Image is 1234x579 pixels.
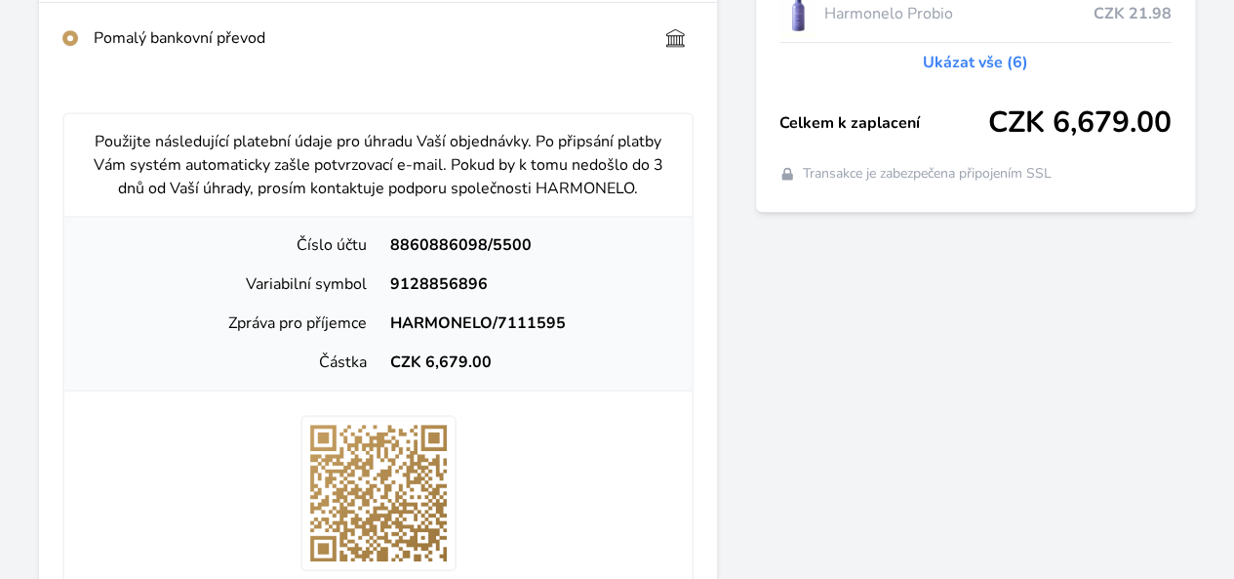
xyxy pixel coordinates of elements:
div: Zpráva pro příjemce [80,311,378,335]
div: Číslo účtu [80,233,378,257]
span: Celkem k zaplacení [779,111,988,135]
div: Částka [80,351,378,374]
div: CZK 6,679.00 [378,351,677,374]
img: p1vIoAMTGRAAAAABJRU5ErkJggg== [300,415,457,571]
p: Použijte následující platební údaje pro úhradu Vaší objednávky. Po připsání platby Vám systém aut... [80,130,676,200]
a: Ukázat vše (6) [923,51,1028,74]
span: Transakce je zabezpečena připojením SSL [803,164,1052,184]
span: CZK 6,679.00 [988,105,1172,141]
div: Pomalý bankovní převod [94,26,642,50]
img: bankTransfer_IBAN.svg [657,26,694,50]
div: 9128856896 [378,272,677,296]
div: Variabilní symbol [80,272,378,296]
span: Harmonelo Probio [824,2,1094,25]
div: 8860886098/5500 [378,233,677,257]
div: HARMONELO/7111595 [378,311,677,335]
span: CZK 21.98 [1094,2,1172,25]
